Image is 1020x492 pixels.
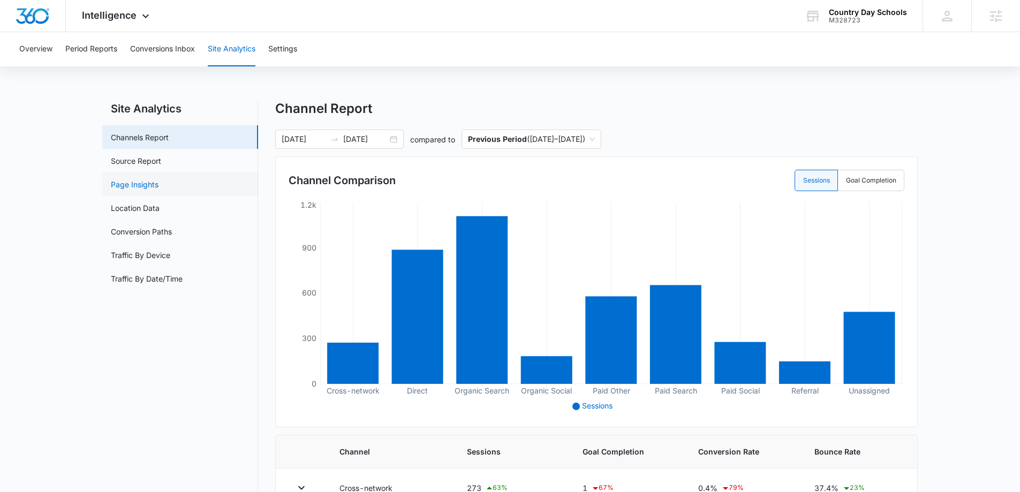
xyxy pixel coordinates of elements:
tspan: Referral [791,386,819,395]
h2: Site Analytics [102,101,258,117]
button: Settings [268,32,297,66]
tspan: Organic Social [521,386,572,396]
a: Conversion Paths [111,226,172,237]
span: Sessions [467,446,557,457]
h3: Channel Comparison [289,172,396,188]
tspan: Paid Social [721,386,760,395]
button: Site Analytics [208,32,255,66]
span: Goal Completion [583,446,673,457]
label: Goal Completion [838,170,904,191]
tspan: 300 [302,334,316,343]
button: Conversions Inbox [130,32,195,66]
a: Location Data [111,202,160,214]
input: Start date [282,133,326,145]
div: account id [829,17,907,24]
span: Channel [339,446,441,457]
span: Intelligence [82,10,137,21]
span: Sessions [582,401,613,410]
a: Source Report [111,155,161,166]
a: Channels Report [111,132,169,143]
tspan: Direct [407,386,428,395]
tspan: 900 [302,243,316,252]
tspan: Unassigned [849,386,890,396]
button: Period Reports [65,32,117,66]
h1: Channel Report [275,101,372,117]
a: Traffic By Device [111,249,170,261]
div: account name [829,8,907,17]
label: Sessions [795,170,838,191]
p: compared to [410,134,455,145]
span: Bounce Rate [814,446,900,457]
tspan: Paid Search [655,386,697,395]
span: to [330,135,339,143]
input: End date [343,133,388,145]
a: Traffic By Date/Time [111,273,183,284]
tspan: Cross-network [327,386,380,395]
span: ( [DATE] – [DATE] ) [468,130,595,148]
tspan: Organic Search [455,386,509,396]
p: Previous Period [468,134,527,143]
tspan: Paid Other [593,386,630,395]
a: Page Insights [111,179,158,190]
tspan: 1.2k [300,200,316,209]
tspan: 0 [312,379,316,388]
span: swap-right [330,135,339,143]
span: Conversion Rate [698,446,788,457]
tspan: 600 [302,288,316,297]
button: Overview [19,32,52,66]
